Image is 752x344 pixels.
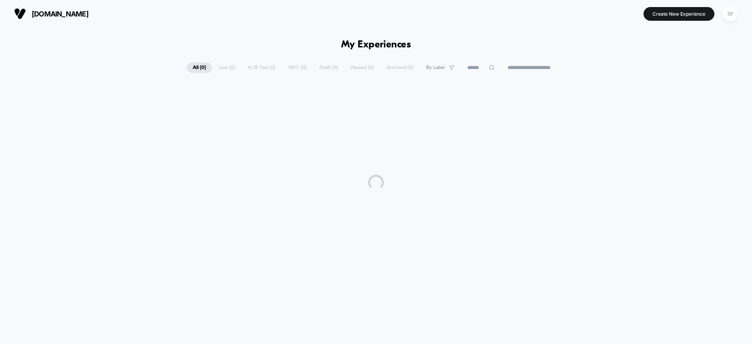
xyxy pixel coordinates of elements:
[14,8,26,20] img: Visually logo
[426,65,445,71] span: By Label
[32,10,89,18] span: [DOMAIN_NAME]
[644,7,714,21] button: Create New Experience
[341,39,411,51] h1: My Experiences
[187,62,212,73] span: All ( 0 )
[720,6,740,22] button: SF
[12,7,91,20] button: [DOMAIN_NAME]
[723,6,738,22] div: SF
